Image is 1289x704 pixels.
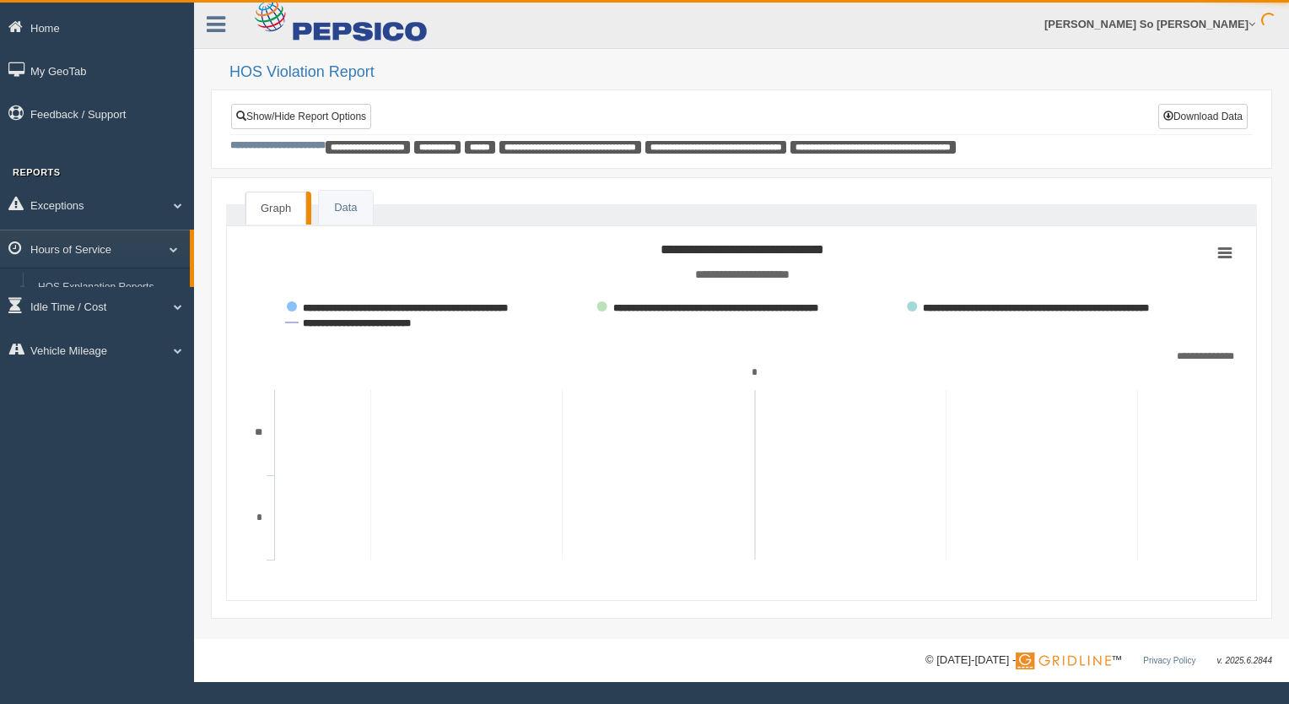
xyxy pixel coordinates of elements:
button: Download Data [1158,104,1248,129]
span: v. 2025.6.2844 [1217,656,1272,665]
a: HOS Explanation Reports [30,273,190,303]
div: © [DATE]-[DATE] - ™ [925,652,1272,669]
img: Gridline [1016,653,1111,669]
h2: HOS Violation Report [229,64,1272,81]
a: Graph [245,192,306,225]
a: Show/Hide Report Options [231,104,371,129]
a: Privacy Policy [1143,656,1195,665]
a: Data [319,191,372,225]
